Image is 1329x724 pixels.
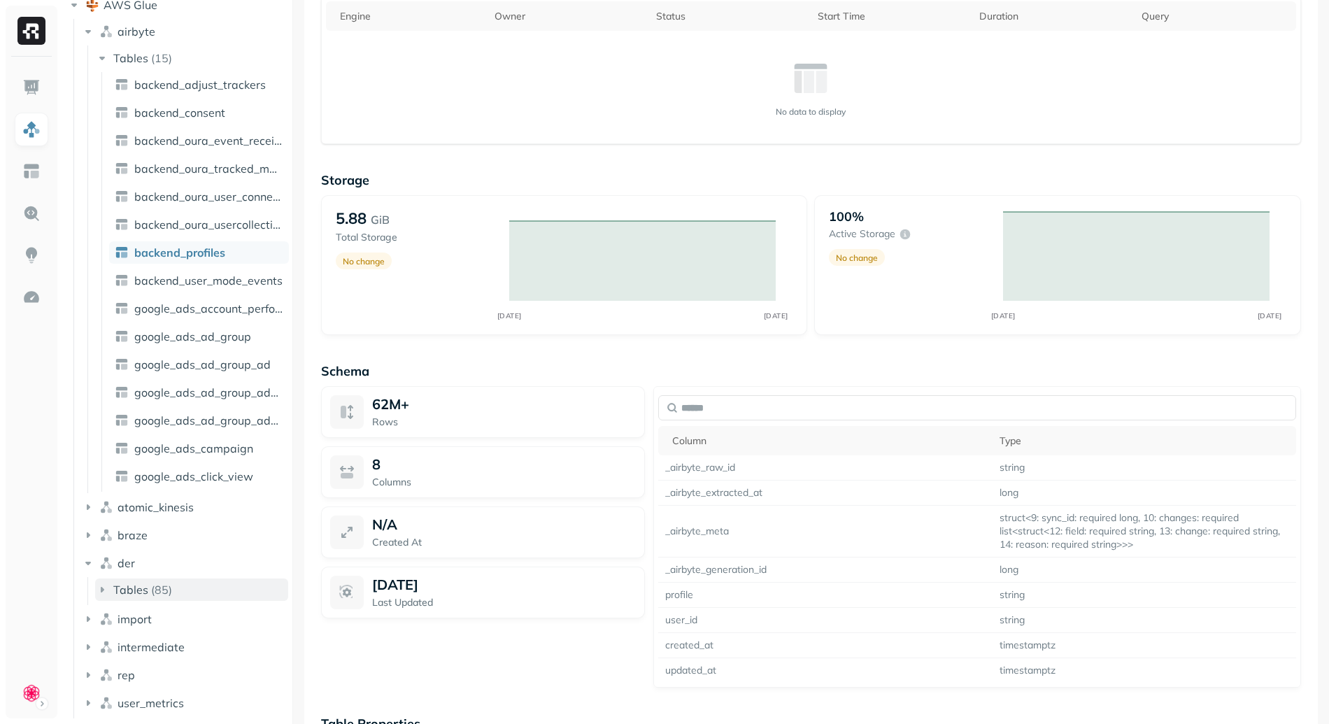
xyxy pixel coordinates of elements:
[1258,311,1282,320] tspan: [DATE]
[321,363,1301,379] p: Schema
[372,455,381,473] p: 8
[109,213,289,236] a: backend_oura_usercollection_sleep
[81,552,287,574] button: der
[134,385,283,399] span: google_ads_ad_group_ad_label
[81,636,287,658] button: intermediate
[118,696,184,710] span: user_metrics
[658,608,993,633] td: user_id
[99,500,113,514] img: namespace
[109,73,289,96] a: backend_adjust_trackers
[134,357,271,371] span: google_ads_ad_group_ad
[118,24,155,38] span: airbyte
[372,536,636,549] p: Created At
[95,579,288,601] button: Tables(85)
[336,208,367,228] p: 5.88
[81,664,287,686] button: rep
[658,558,993,583] td: _airbyte_generation_id
[81,692,287,714] button: user_metrics
[372,576,418,593] p: [DATE]
[109,381,289,404] a: google_ads_ad_group_ad_label
[118,556,135,570] span: der
[658,481,993,506] td: _airbyte_extracted_at
[1142,10,1289,23] div: Query
[134,274,283,288] span: backend_user_mode_events
[115,274,129,288] img: table
[109,325,289,348] a: google_ads_ad_group
[109,185,289,208] a: backend_oura_user_connections
[151,51,172,65] p: ( 15 )
[109,101,289,124] a: backend_consent
[836,253,878,263] p: No change
[979,10,1127,23] div: Duration
[115,469,129,483] img: table
[993,506,1296,558] td: struct<9: sync_id: required long, 10: changes: required list<struct<12: field: required string, 1...
[134,246,225,260] span: backend_profiles
[818,10,965,23] div: Start Time
[134,134,283,148] span: backend_oura_event_received
[115,385,129,399] img: table
[658,633,993,658] td: created_at
[134,329,251,343] span: google_ads_ad_group
[321,172,1301,188] p: Storage
[336,231,496,244] p: Total Storage
[993,558,1296,583] td: long
[134,413,283,427] span: google_ads_ad_group_ad_legacy
[1000,434,1289,448] div: Type
[764,311,788,320] tspan: [DATE]
[118,640,185,654] span: intermediate
[115,78,129,92] img: table
[993,633,1296,658] td: timestamptz
[109,465,289,488] a: google_ads_click_view
[134,469,253,483] span: google_ads_click_view
[115,329,129,343] img: table
[115,413,129,427] img: table
[22,246,41,264] img: Insights
[343,256,385,267] p: No change
[109,297,289,320] a: google_ads_account_performance_report
[109,437,289,460] a: google_ads_campaign
[134,190,283,204] span: backend_oura_user_connections
[17,17,45,45] img: Ryft
[115,134,129,148] img: table
[134,106,225,120] span: backend_consent
[81,20,287,43] button: airbyte
[95,47,288,69] button: Tables(15)
[340,10,481,23] div: Engine
[118,500,194,514] span: atomic_kinesis
[99,528,113,542] img: namespace
[372,596,636,609] p: Last Updated
[99,556,113,570] img: namespace
[81,496,287,518] button: atomic_kinesis
[118,528,148,542] span: braze
[99,24,113,38] img: namespace
[115,357,129,371] img: table
[109,269,289,292] a: backend_user_mode_events
[993,583,1296,608] td: string
[109,157,289,180] a: backend_oura_tracked_measurement
[372,395,409,413] p: 62M+
[81,524,287,546] button: braze
[22,162,41,180] img: Asset Explorer
[372,476,636,489] p: Columns
[99,640,113,654] img: namespace
[118,612,152,626] span: import
[672,434,986,448] div: Column
[109,353,289,376] a: google_ads_ad_group_ad
[372,416,636,429] p: Rows
[134,441,253,455] span: google_ads_campaign
[22,288,41,306] img: Optimization
[22,683,41,703] img: Clue
[99,668,113,682] img: namespace
[372,516,397,533] p: N/A
[99,612,113,626] img: namespace
[109,409,289,432] a: google_ads_ad_group_ad_legacy
[22,204,41,222] img: Query Explorer
[115,162,129,176] img: table
[151,583,172,597] p: ( 85 )
[113,583,148,597] span: Tables
[115,218,129,232] img: table
[658,658,993,683] td: updated_at
[113,51,148,65] span: Tables
[371,211,390,228] p: GiB
[115,301,129,315] img: table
